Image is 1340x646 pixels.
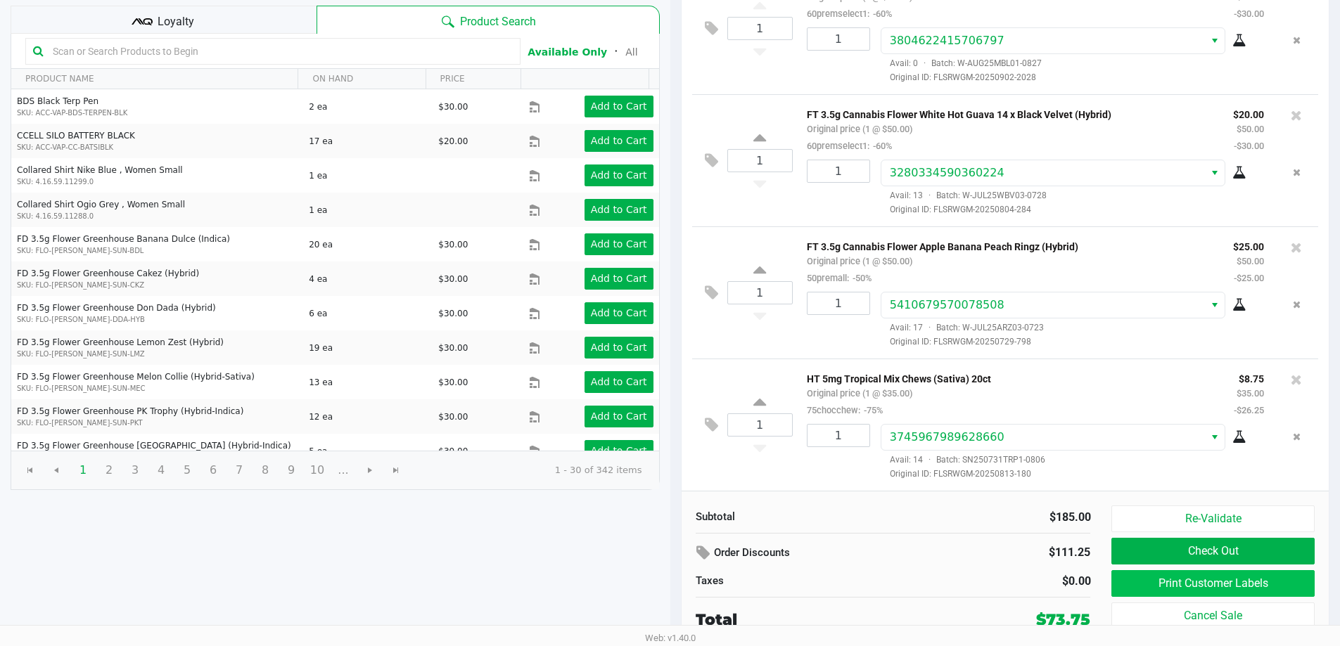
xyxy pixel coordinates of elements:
[302,124,432,158] td: 17 ea
[1287,27,1306,53] button: Remove the package from the orderLine
[383,457,409,484] span: Go to the last page
[807,370,1213,385] p: HT 5mg Tropical Mix Chews (Sativa) 20ct
[890,166,1004,179] span: 3280334590360224
[1234,405,1264,415] small: -$26.25
[1287,424,1306,450] button: Remove the package from the orderLine
[807,124,912,134] small: Original price (1 @ $50.00)
[881,467,1264,480] span: Original ID: FLSRWGM-20250813-180
[158,13,194,30] span: Loyalty
[1234,141,1264,151] small: -$30.00
[11,124,302,158] td: CCELL SILO BATTERY BLACK
[148,457,174,484] span: Page 4
[807,256,912,266] small: Original price (1 @ $50.00)
[298,69,425,89] th: ON HAND
[1237,388,1264,399] small: $35.00
[11,399,302,434] td: FD 3.5g Flower Greenhouse PK Trophy (Hybrid-Indica)
[1204,425,1225,450] button: Select
[1204,28,1225,53] button: Select
[591,101,647,112] app-button-loader: Add to Cart
[438,136,468,146] span: $20.00
[696,608,945,631] div: Total
[585,302,653,324] button: Add to Cart
[607,45,625,58] span: ᛫
[869,141,892,151] span: -60%
[807,8,892,19] small: 60premselect1:
[1204,160,1225,186] button: Select
[591,238,647,250] app-button-loader: Add to Cart
[330,457,357,484] span: Page 11
[585,199,653,221] button: Add to Cart
[438,240,468,250] span: $30.00
[438,274,468,284] span: $30.00
[17,280,297,290] p: SKU: FLO-[PERSON_NAME]-SUN-CKZ
[302,434,432,468] td: 5 ea
[17,176,297,187] p: SKU: 4.16.59.11299.0
[302,89,432,124] td: 2 ea
[17,457,44,484] span: Go to the first page
[591,445,647,456] app-button-loader: Add to Cart
[591,307,647,318] app-button-loader: Add to Cart
[304,457,331,484] span: Page 10
[1237,124,1264,134] small: $50.00
[1287,160,1306,186] button: Remove the package from the orderLine
[11,69,659,451] div: Data table
[807,405,883,415] small: 75chocchew:
[421,463,642,477] kendo-pager-info: 1 - 30 of 342 items
[1036,608,1090,631] div: $73.75
[585,233,653,255] button: Add to Cart
[881,323,1044,332] span: Avail: 17 Batch: W-JUL25ARZ03-0723
[1111,538,1314,564] button: Check Out
[1111,505,1314,532] button: Re-Validate
[696,509,883,525] div: Subtotal
[302,158,432,193] td: 1 ea
[11,434,302,468] td: FD 3.5g Flower Greenhouse [GEOGRAPHIC_DATA] (Hybrid-Indica)
[357,457,383,484] span: Go to the next page
[807,388,912,399] small: Original price (1 @ $35.00)
[426,69,521,89] th: PRICE
[96,457,122,484] span: Page 2
[302,365,432,399] td: 13 ea
[881,335,1264,348] span: Original ID: FLSRWGM-20250729-798
[696,541,952,566] div: Order Discounts
[1111,570,1314,597] button: Print Customer Labels
[890,430,1004,444] span: 3745967989628660
[438,377,468,387] span: $30.00
[591,273,647,284] app-button-loader: Add to Cart
[11,69,298,89] th: PRODUCT NAME
[591,169,647,181] app-button-loader: Add to Cart
[47,41,513,62] input: Scan or Search Products to Begin
[1234,370,1264,385] p: $8.75
[278,457,305,484] span: Page 9
[438,412,468,422] span: $30.00
[923,190,936,200] span: ·
[17,383,297,394] p: SKU: FLO-[PERSON_NAME]-SUN-MEC
[923,455,936,465] span: ·
[1233,105,1264,120] p: $20.00
[591,342,647,353] app-button-loader: Add to Cart
[302,330,432,365] td: 19 ea
[122,457,148,484] span: Page 3
[438,309,468,318] span: $30.00
[869,8,892,19] span: -60%
[200,457,226,484] span: Page 6
[1234,8,1264,19] small: -$30.00
[17,211,297,221] p: SKU: 4.16.59.11288.0
[11,296,302,330] td: FD 3.5g Flower Greenhouse Don Dada (Hybrid)
[460,13,536,30] span: Product Search
[807,105,1212,120] p: FT 3.5g Cannabis Flower White Hot Guava 14 x Black Velvet (Hybrid)
[585,268,653,290] button: Add to Cart
[696,573,883,589] div: Taxes
[1111,602,1314,629] button: Cancel Sale
[17,349,297,359] p: SKU: FLO-[PERSON_NAME]-SUN-LMZ
[585,337,653,358] button: Add to Cart
[849,273,872,283] span: -50%
[881,58,1042,68] span: Avail: 0 Batch: W-AUG25MBL01-0827
[881,190,1047,200] span: Avail: 13 Batch: W-JUL25WBV03-0728
[585,164,653,186] button: Add to Cart
[364,465,376,476] span: Go to the next page
[302,193,432,227] td: 1 ea
[881,71,1264,84] span: Original ID: FLSRWGM-20250902-2028
[17,418,297,428] p: SKU: FLO-[PERSON_NAME]-SUN-PKT
[11,89,302,124] td: BDS Black Terp Pen
[252,457,279,484] span: Page 8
